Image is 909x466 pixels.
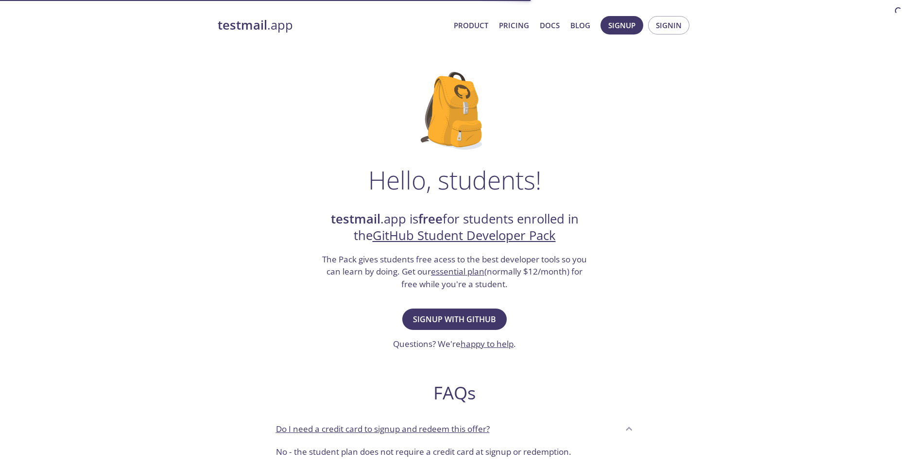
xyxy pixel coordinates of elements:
h3: The Pack gives students free acess to the best developer tools so you can learn by doing. Get our... [321,253,588,291]
p: No - the student plan does not require a credit card at signup or redemption. [276,446,634,458]
h3: Questions? We're . [393,338,516,350]
h1: Hello, students! [368,165,541,194]
a: Docs [540,19,560,32]
div: Do I need a credit card to signup and redeem this offer? [268,442,641,466]
h2: .app is for students enrolled in the [321,211,588,244]
a: happy to help [461,338,514,349]
a: Product [454,19,488,32]
a: essential plan [431,266,484,277]
a: Pricing [499,19,529,32]
span: Signup with GitHub [413,312,496,326]
button: Signin [648,16,689,35]
span: Signup [608,19,635,32]
strong: free [418,210,443,227]
img: github-student-backpack.png [421,72,488,150]
span: Signin [656,19,682,32]
a: GitHub Student Developer Pack [373,227,556,244]
a: Blog [570,19,590,32]
button: Signup with GitHub [402,309,507,330]
button: Signup [600,16,643,35]
div: Do I need a credit card to signup and redeem this offer? [268,415,641,442]
a: testmail.app [218,17,446,34]
h2: FAQs [268,382,641,404]
strong: testmail [218,17,267,34]
p: Do I need a credit card to signup and redeem this offer? [276,423,490,435]
strong: testmail [331,210,380,227]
